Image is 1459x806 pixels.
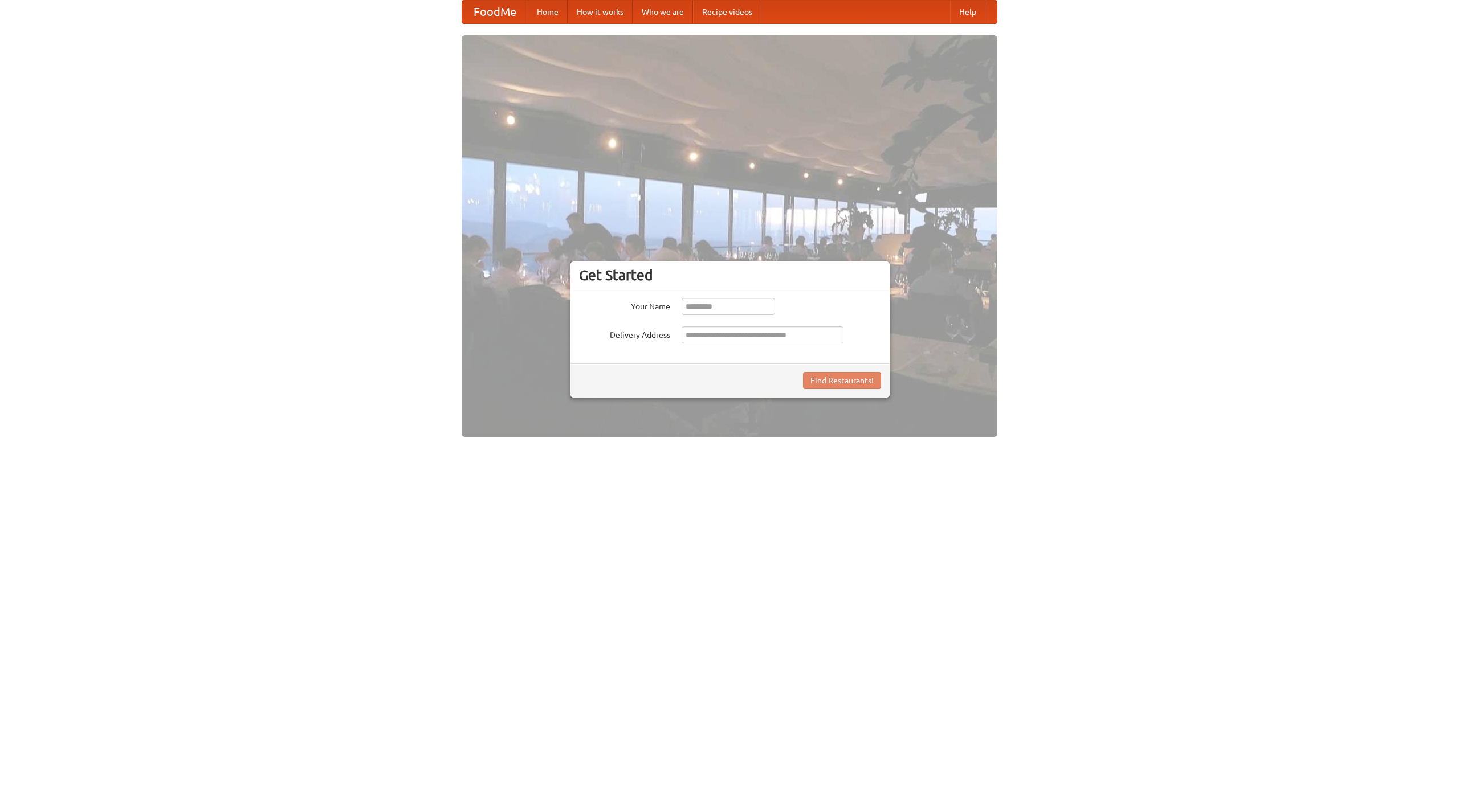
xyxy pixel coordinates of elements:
a: Who we are [633,1,693,23]
a: FoodMe [462,1,528,23]
label: Your Name [579,298,670,312]
a: Help [950,1,985,23]
a: Recipe videos [693,1,761,23]
a: Home [528,1,568,23]
a: How it works [568,1,633,23]
label: Delivery Address [579,326,670,341]
button: Find Restaurants! [803,372,881,389]
h3: Get Started [579,267,881,284]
